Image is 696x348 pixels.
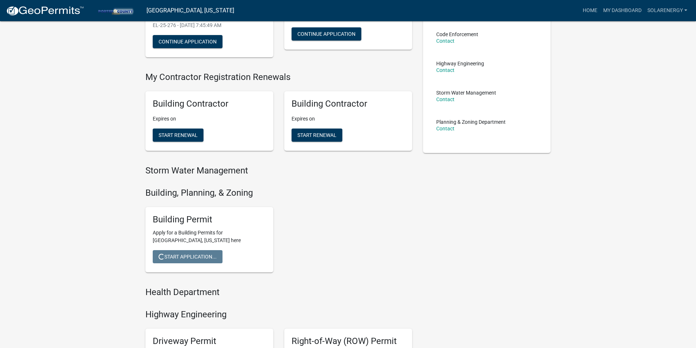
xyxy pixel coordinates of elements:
button: Start Renewal [292,129,342,142]
button: Start Renewal [153,129,204,142]
p: EL-25-276 - [DATE] 7:45:49 AM [153,22,266,29]
button: Continue Application [153,35,223,48]
span: Start Renewal [297,132,336,138]
a: Contact [436,38,455,44]
p: Planning & Zoning Department [436,119,506,125]
h4: Highway Engineering [145,309,412,320]
a: Contact [436,126,455,131]
a: Contact [436,96,455,102]
wm-registration-list-section: My Contractor Registration Renewals [145,72,412,157]
p: Expires on [292,115,405,123]
button: Start Application... [153,250,223,263]
p: Code Enforcement [436,32,478,37]
h5: Driveway Permit [153,336,266,347]
a: Contact [436,67,455,73]
h4: Building, Planning, & Zoning [145,188,412,198]
h4: Storm Water Management [145,165,412,176]
a: Home [580,4,600,18]
h5: Building Contractor [292,99,405,109]
p: Expires on [153,115,266,123]
a: SolarEnergy [644,4,690,18]
h4: Health Department [145,287,412,298]
h5: Right-of-Way (ROW) Permit [292,336,405,347]
button: Continue Application [292,27,361,41]
img: Porter County, Indiana [90,5,141,15]
p: Highway Engineering [436,61,484,66]
span: Start Application... [159,254,217,260]
a: My Dashboard [600,4,644,18]
span: Start Renewal [159,132,198,138]
h4: My Contractor Registration Renewals [145,72,412,83]
h5: Building Contractor [153,99,266,109]
h5: Building Permit [153,214,266,225]
p: Storm Water Management [436,90,496,95]
a: [GEOGRAPHIC_DATA], [US_STATE] [147,4,234,17]
p: Apply for a Building Permits for [GEOGRAPHIC_DATA], [US_STATE] here [153,229,266,244]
